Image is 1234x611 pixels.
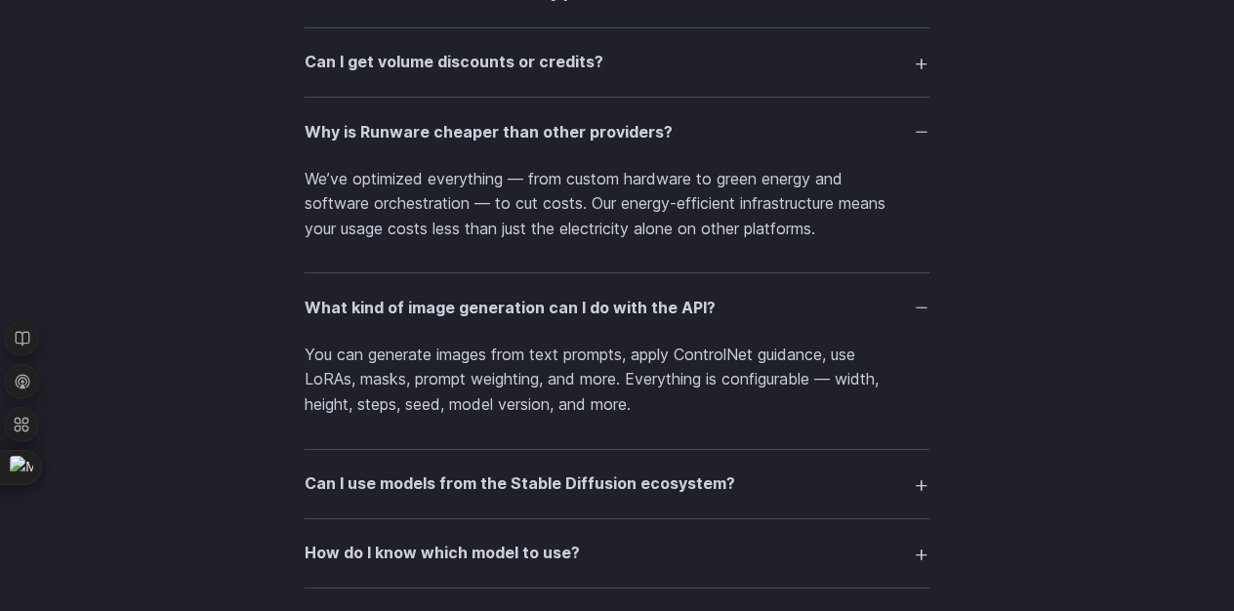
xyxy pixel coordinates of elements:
[305,466,929,503] summary: Can I use models from the Stable Diffusion ecosystem?
[305,541,580,566] h3: How do I know which model to use?
[305,343,929,418] p: You can generate images from text prompts, apply ControlNet guidance, use LoRAs, masks, prompt we...
[305,167,929,242] p: We’ve optimized everything — from custom hardware to green energy and software orchestration — to...
[305,113,929,150] summary: Why is Runware cheaper than other providers?
[305,296,716,321] h3: What kind of image generation can I do with the API?
[305,44,929,81] summary: Can I get volume discounts or credits?
[305,50,603,75] h3: Can I get volume discounts or credits?
[305,120,673,145] h3: Why is Runware cheaper than other providers?
[305,535,929,572] summary: How do I know which model to use?
[305,471,735,497] h3: Can I use models from the Stable Diffusion ecosystem?
[305,289,929,326] summary: What kind of image generation can I do with the API?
